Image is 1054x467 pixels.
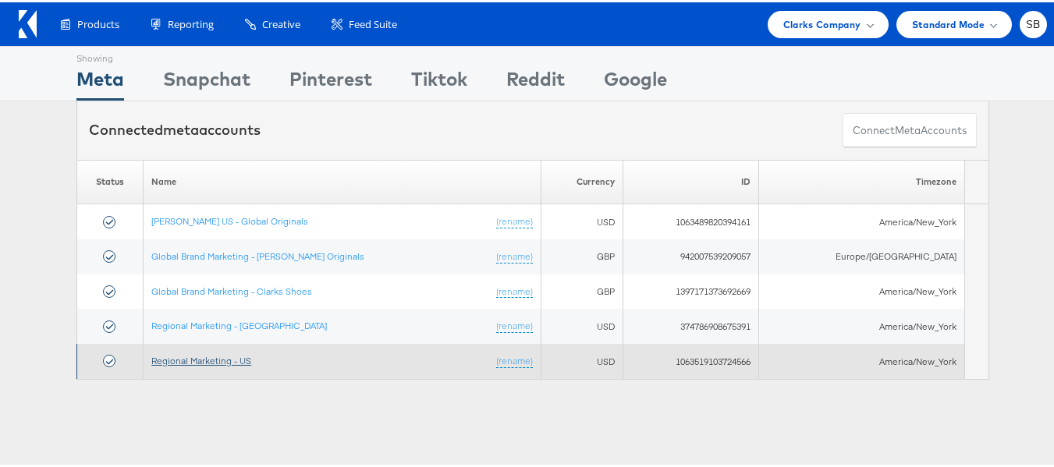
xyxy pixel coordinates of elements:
td: Europe/[GEOGRAPHIC_DATA] [759,237,964,272]
a: (rename) [496,248,533,261]
span: Products [77,15,119,30]
td: 1063519103724566 [623,341,759,377]
a: (rename) [496,213,533,226]
a: Global Brand Marketing - [PERSON_NAME] Originals [151,248,364,260]
td: USD [541,306,623,341]
span: Clarks Company [783,14,861,30]
th: Timezone [759,157,964,202]
a: (rename) [496,283,533,296]
td: USD [541,341,623,377]
th: Name [144,157,541,202]
a: [PERSON_NAME] US - Global Originals [151,213,308,225]
td: 1397171373692669 [623,272,759,307]
td: America/New_York [759,202,964,237]
div: Meta [76,63,124,98]
div: Connected accounts [89,118,261,138]
th: Currency [541,157,623,202]
div: Tiktok [411,63,467,98]
button: ConnectmetaAccounts [843,111,977,146]
th: ID [623,157,759,202]
a: (rename) [496,352,533,366]
div: Google [604,63,667,98]
td: America/New_York [759,306,964,341]
span: Reporting [168,15,214,30]
a: (rename) [496,317,533,331]
a: Regional Marketing - US [151,352,251,364]
span: Creative [262,15,300,30]
div: Reddit [506,63,565,98]
span: Feed Suite [349,15,397,30]
div: Snapchat [163,63,250,98]
td: GBP [541,237,623,272]
a: Global Brand Marketing - Clarks Shoes [151,283,312,295]
span: meta [163,119,199,136]
td: 374786908675391 [623,306,759,341]
th: Status [77,157,144,202]
td: America/New_York [759,341,964,377]
td: 1063489820394161 [623,202,759,237]
a: Regional Marketing - [GEOGRAPHIC_DATA] [151,317,327,329]
span: Standard Mode [912,14,985,30]
span: SB [1026,17,1041,27]
div: Showing [76,44,124,63]
div: Pinterest [289,63,372,98]
td: USD [541,202,623,237]
td: GBP [541,272,623,307]
span: meta [895,121,921,136]
td: 942007539209057 [623,237,759,272]
td: America/New_York [759,272,964,307]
